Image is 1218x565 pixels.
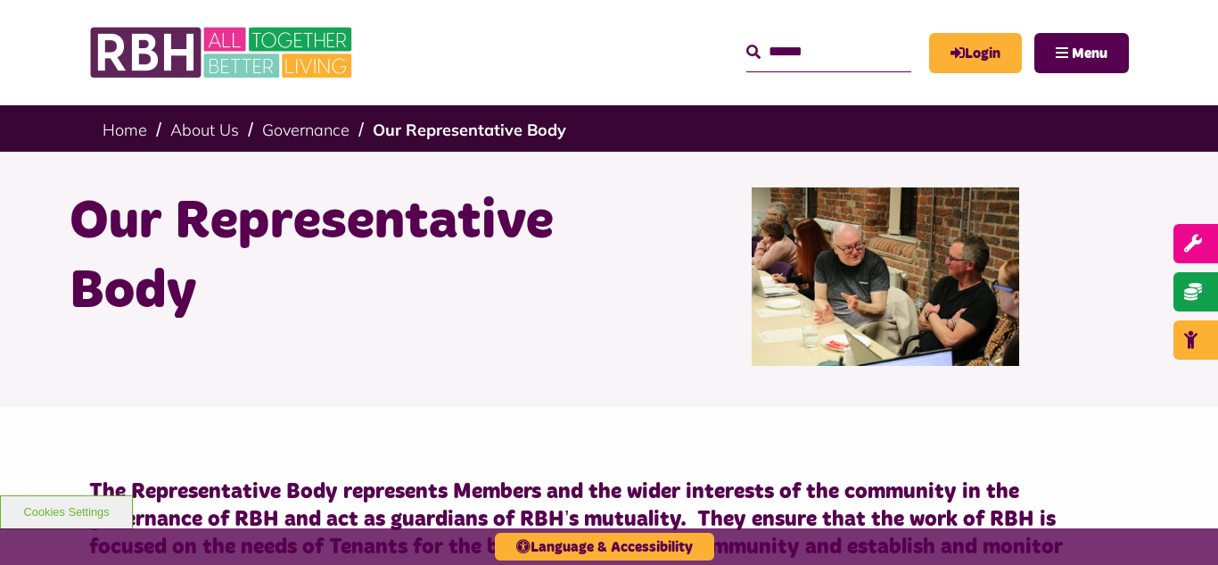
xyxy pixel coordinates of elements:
iframe: Netcall Web Assistant for live chat [1138,485,1218,565]
h1: Our Representative Body [70,187,596,327]
button: Language & Accessibility [495,533,714,561]
span: Menu [1072,46,1107,61]
a: Home [103,120,147,140]
button: Navigation [1034,33,1129,73]
img: RBH [89,18,357,87]
a: MyRBH [929,33,1022,73]
a: Our Representative Body [373,120,566,140]
a: About Us [170,120,239,140]
img: Rep Body [752,187,1019,366]
a: Governance [262,120,350,140]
